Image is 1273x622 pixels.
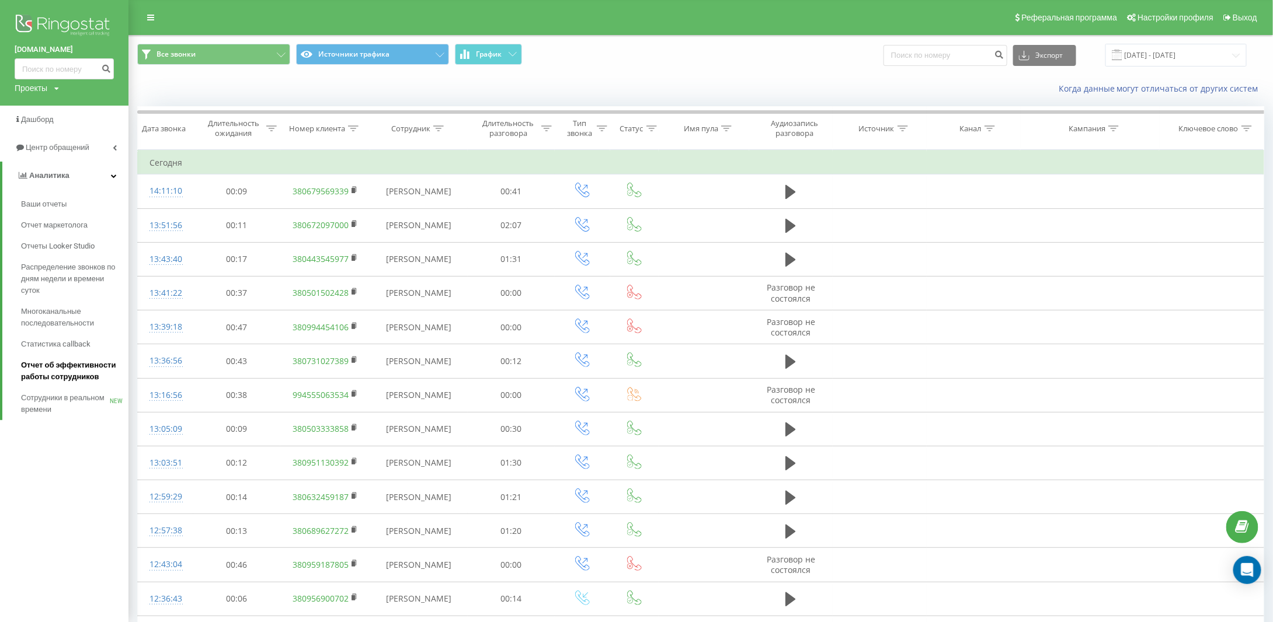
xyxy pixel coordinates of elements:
td: 00:09 [193,174,280,208]
td: [PERSON_NAME] [370,344,468,378]
div: Источник [859,124,895,134]
td: [PERSON_NAME] [370,242,468,276]
td: 02:07 [468,208,555,242]
div: Длительность ожидания [204,118,264,138]
span: Разговор не состоялся [767,384,815,406]
button: Экспорт [1013,45,1076,66]
div: 12:59:29 [149,485,182,508]
span: Отчет маркетолога [21,219,88,231]
td: 00:00 [468,378,555,412]
div: 13:51:56 [149,214,182,237]
span: Многоканальные последовательности [21,306,123,329]
button: График [455,44,522,65]
a: Отчеты Looker Studio [21,236,128,257]
a: Отчет об эффективности работы сотрудников [21,355,128,387]
span: Все звонки [156,50,196,59]
td: 00:11 [193,208,280,242]
a: Статистика callback [21,334,128,355]
input: Поиск по номеру [15,58,114,79]
div: Open Intercom Messenger [1233,556,1261,584]
span: Распределение звонков по дням недели и времени суток [21,261,123,296]
a: 380731027389 [293,355,349,366]
td: 00:14 [193,480,280,514]
td: [PERSON_NAME] [370,276,468,310]
a: Распределение звонков по дням недели и времени суток [21,257,128,301]
div: Статус [620,124,644,134]
span: Ваши отчеты [21,198,67,210]
td: [PERSON_NAME] [370,412,468,446]
div: Имя пула [684,124,718,134]
td: 00:09 [193,412,280,446]
div: Ключевое слово [1179,124,1239,134]
div: Номер клиента [289,124,345,134]
span: Разговор не состоялся [767,316,815,338]
a: Ваши отчеты [21,194,128,215]
td: 01:21 [468,480,555,514]
td: [PERSON_NAME] [370,174,468,208]
td: 00:00 [468,276,555,310]
span: График [476,50,502,58]
div: 13:03:51 [149,452,182,474]
button: Все звонки [137,44,290,65]
div: 13:36:56 [149,350,182,372]
div: Сотрудник [391,124,430,134]
div: 12:43:04 [149,553,182,576]
div: Аудиозапись разговора [760,118,830,138]
td: 00:14 [468,582,555,616]
div: 13:39:18 [149,316,182,338]
a: 380994454106 [293,322,349,333]
div: 13:41:22 [149,282,182,305]
td: 01:30 [468,446,555,480]
div: Дата звонка [142,124,186,134]
a: 380959187805 [293,559,349,570]
td: [PERSON_NAME] [370,514,468,548]
td: 00:06 [193,582,280,616]
a: Аналитика [2,162,128,190]
td: 00:00 [468,548,555,582]
span: Реферальная программа [1021,13,1117,22]
span: Статистика callback [21,338,91,350]
div: 13:43:40 [149,248,182,271]
button: Источники трафика [296,44,449,65]
div: Канал [960,124,982,134]
td: 00:12 [193,446,280,480]
td: 00:46 [193,548,280,582]
span: Сотрудники в реальном времени [21,392,110,415]
a: 380951130392 [293,457,349,468]
div: 12:57:38 [149,519,182,542]
td: 01:31 [468,242,555,276]
div: Проекты [15,82,47,94]
td: [PERSON_NAME] [370,446,468,480]
td: 00:47 [193,310,280,344]
a: 380443545977 [293,253,349,264]
a: 380679569339 [293,186,349,197]
a: Когда данные могут отличаться от других систем [1059,83,1264,94]
td: 00:38 [193,378,280,412]
td: 00:13 [193,514,280,548]
span: Аналитика [29,171,69,180]
td: 00:43 [193,344,280,378]
td: 01:20 [468,514,555,548]
img: Ringostat logo [15,12,114,41]
a: Многоканальные последовательности [21,301,128,334]
span: Выход [1233,13,1257,22]
td: 00:12 [468,344,555,378]
td: [PERSON_NAME] [370,208,468,242]
a: 380501502428 [293,287,349,298]
span: Дашборд [21,115,54,124]
a: 380632459187 [293,491,349,502]
a: Отчет маркетолога [21,215,128,236]
td: [PERSON_NAME] [370,310,468,344]
div: Кампания [1069,124,1105,134]
a: [DOMAIN_NAME] [15,44,114,55]
span: Разговор не состоялся [767,554,815,575]
input: Поиск по номеру [884,45,1007,66]
a: 380503333858 [293,423,349,434]
div: 12:36:43 [149,588,182,610]
div: 13:05:09 [149,418,182,441]
td: Сегодня [138,151,1264,174]
a: 994555063534 [293,389,349,400]
a: 380672097000 [293,219,349,230]
a: 380956900702 [293,593,349,604]
td: 00:30 [468,412,555,446]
